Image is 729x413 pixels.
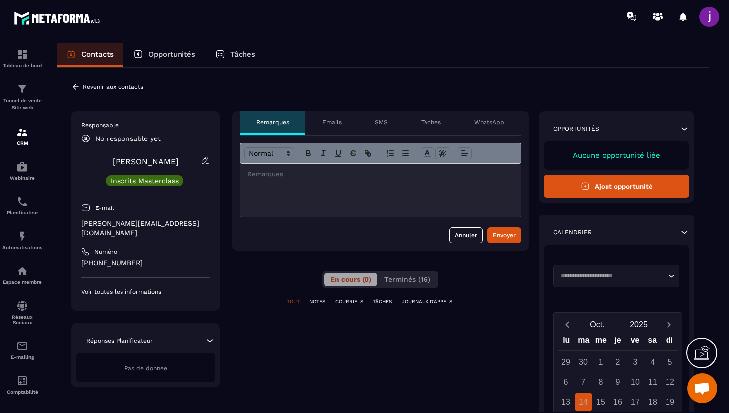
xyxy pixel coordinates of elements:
img: formation [16,83,28,95]
a: accountantaccountantComptabilité [2,367,42,402]
div: 14 [575,393,592,411]
p: Espace membre [2,279,42,285]
a: Contacts [57,43,123,67]
a: Tâches [205,43,265,67]
p: Aucune opportunité liée [553,151,679,160]
p: Opportunités [553,125,599,133]
div: 11 [644,373,662,391]
a: [PERSON_NAME] [113,157,179,166]
input: Search for option [557,271,666,281]
img: email [16,340,28,352]
p: Automatisations [2,245,42,250]
p: SMS [375,118,388,126]
p: Réponses Planificateur [86,337,153,344]
p: NOTES [309,298,325,305]
div: 9 [609,373,627,391]
div: 12 [662,373,679,391]
button: Ajout opportunité [544,175,689,198]
div: 16 [609,393,627,411]
button: Next month [660,318,678,331]
div: 2 [609,353,627,371]
img: formation [16,48,28,60]
a: automationsautomationsAutomatisations [2,223,42,258]
p: TOUT [287,298,300,305]
div: lu [558,333,575,350]
img: automations [16,230,28,242]
div: Search for option [553,265,679,287]
p: Numéro [94,248,117,256]
p: Revenir aux contacts [83,83,143,90]
div: 4 [644,353,662,371]
div: 7 [575,373,592,391]
div: 18 [644,393,662,411]
img: formation [16,126,28,138]
p: E-mail [95,204,114,212]
div: 1 [592,353,609,371]
div: ma [575,333,593,350]
p: Calendrier [553,228,592,236]
div: me [592,333,609,350]
div: 8 [592,373,609,391]
div: sa [644,333,661,350]
button: Previous month [558,318,576,331]
p: [PERSON_NAME][EMAIL_ADDRESS][DOMAIN_NAME] [81,219,210,238]
button: Terminés (16) [378,273,436,286]
p: COURRIELS [335,298,363,305]
div: 6 [557,373,575,391]
p: JOURNAUX D'APPELS [402,298,452,305]
div: 10 [627,373,644,391]
p: CRM [2,140,42,146]
p: Tunnel de vente Site web [2,97,42,111]
p: Contacts [81,50,114,59]
button: En cours (0) [324,273,377,286]
img: automations [16,265,28,277]
button: Annuler [449,227,483,243]
p: Planificateur [2,210,42,215]
img: accountant [16,375,28,387]
p: Voir toutes les informations [81,288,210,296]
p: E-mailing [2,354,42,360]
a: Opportunités [123,43,205,67]
p: Tâches [230,50,255,59]
a: social-networksocial-networkRéseaux Sociaux [2,292,42,333]
div: di [661,333,678,350]
p: Comptabilité [2,389,42,395]
a: formationformationCRM [2,119,42,153]
button: Open years overlay [618,316,660,333]
button: Envoyer [487,227,521,243]
div: 17 [627,393,644,411]
img: logo [14,9,103,27]
a: formationformationTunnel de vente Site web [2,75,42,119]
div: Ouvrir le chat [687,373,717,403]
p: Remarques [256,118,289,126]
div: 29 [557,353,575,371]
div: 13 [557,393,575,411]
p: No responsable yet [95,135,161,142]
a: automationsautomationsEspace membre [2,258,42,292]
p: Tableau de bord [2,63,42,68]
img: social-network [16,300,28,312]
div: 3 [627,353,644,371]
p: WhatsApp [474,118,504,126]
div: 19 [662,393,679,411]
p: Emails [322,118,342,126]
span: Pas de donnée [124,365,167,372]
p: Opportunités [148,50,195,59]
span: Terminés (16) [384,275,430,283]
a: automationsautomationsWebinaire [2,153,42,188]
div: ve [626,333,644,350]
div: Envoyer [493,230,516,240]
p: Inscrits Masterclass [111,177,179,184]
p: TÂCHES [373,298,392,305]
p: Responsable [81,121,210,129]
div: 30 [575,353,592,371]
a: formationformationTableau de bord [2,41,42,75]
img: scheduler [16,196,28,207]
a: emailemailE-mailing [2,333,42,367]
a: schedulerschedulerPlanificateur [2,188,42,223]
div: 15 [592,393,609,411]
p: Tâches [421,118,441,126]
button: Open months overlay [576,316,618,333]
div: 5 [662,353,679,371]
span: En cours (0) [330,275,371,283]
